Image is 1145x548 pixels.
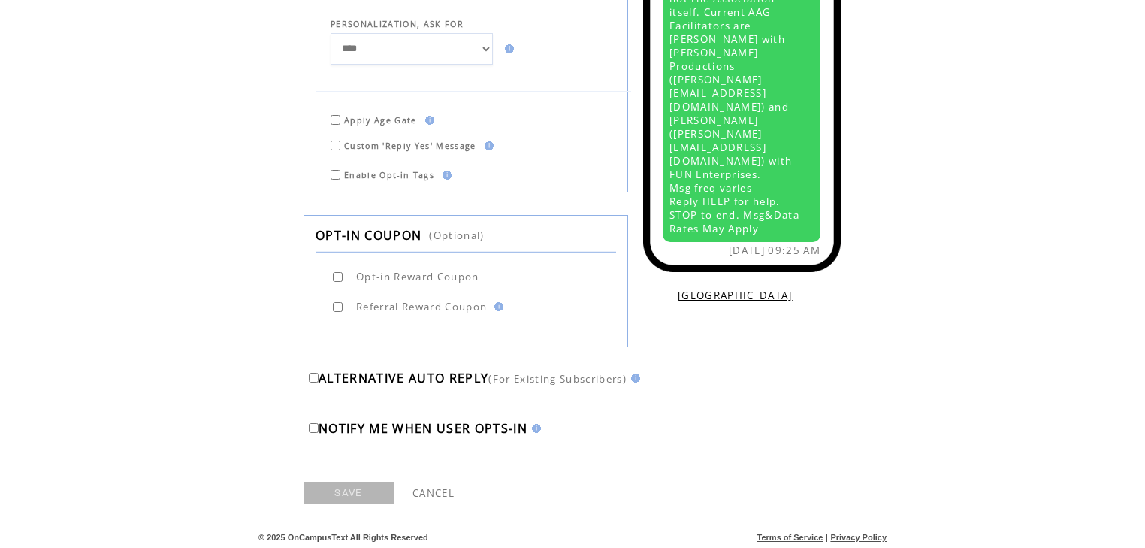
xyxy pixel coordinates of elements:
img: help.gif [480,141,494,150]
a: [GEOGRAPHIC_DATA] [678,289,793,302]
span: NOTIFY ME WHEN USER OPTS-IN [319,420,527,437]
img: help.gif [421,116,434,125]
img: help.gif [490,302,503,311]
img: help.gif [627,374,640,383]
span: Referral Reward Coupon [356,300,487,313]
span: (Optional) [429,229,484,242]
span: (For Existing Subscribers) [488,372,627,386]
span: Custom 'Reply Yes' Message [344,141,476,151]
span: Opt-in Reward Coupon [356,270,479,283]
a: SAVE [304,482,394,504]
span: | [826,533,828,542]
span: Enable Opt-in Tags [344,170,434,180]
img: help.gif [500,44,514,53]
a: Privacy Policy [830,533,887,542]
span: ALTERNATIVE AUTO REPLY [319,370,488,386]
img: help.gif [527,424,541,433]
span: © 2025 OnCampusText All Rights Reserved [258,533,428,542]
img: help.gif [438,171,452,180]
span: Apply Age Gate [344,115,417,126]
span: OPT-IN COUPON [316,227,421,244]
a: Terms of Service [757,533,823,542]
a: CANCEL [412,486,455,500]
span: PERSONALIZATION, ASK FOR [331,19,464,29]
